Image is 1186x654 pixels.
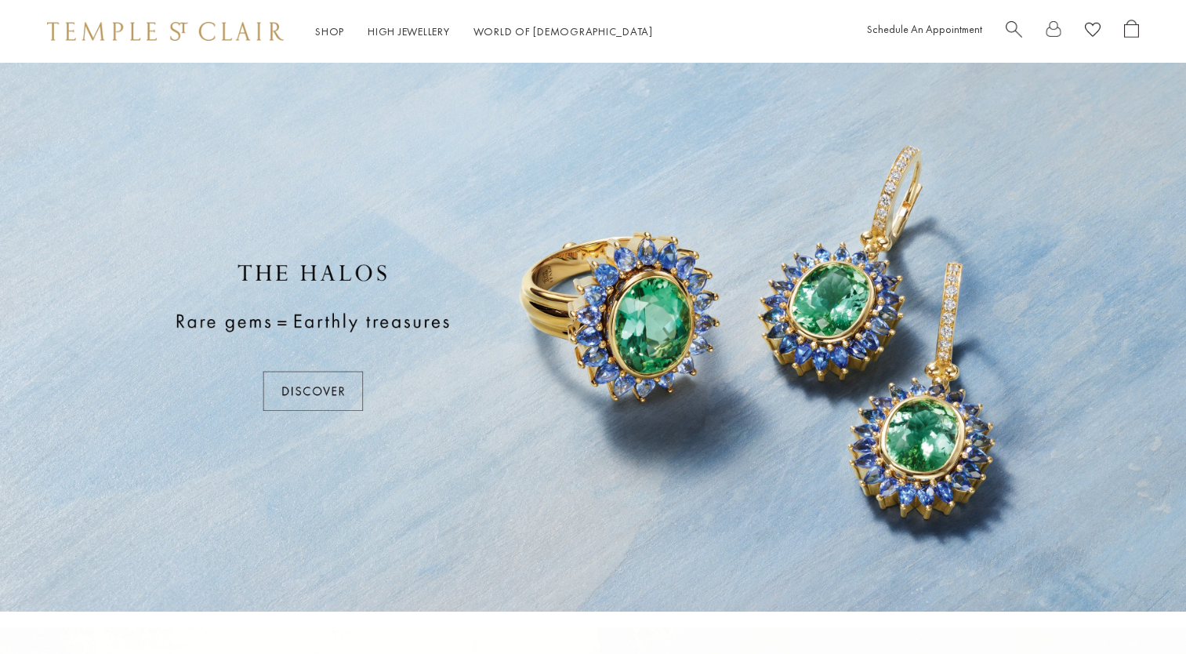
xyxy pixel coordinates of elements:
[867,22,982,36] a: Schedule An Appointment
[1124,20,1139,44] a: Open Shopping Bag
[1085,20,1101,44] a: View Wishlist
[368,24,450,38] a: High JewelleryHigh Jewellery
[315,24,344,38] a: ShopShop
[1006,20,1022,44] a: Search
[473,24,653,38] a: World of [DEMOGRAPHIC_DATA]World of [DEMOGRAPHIC_DATA]
[1108,580,1170,638] iframe: Gorgias live chat messenger
[47,22,284,41] img: Temple St. Clair
[315,22,653,42] nav: Main navigation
